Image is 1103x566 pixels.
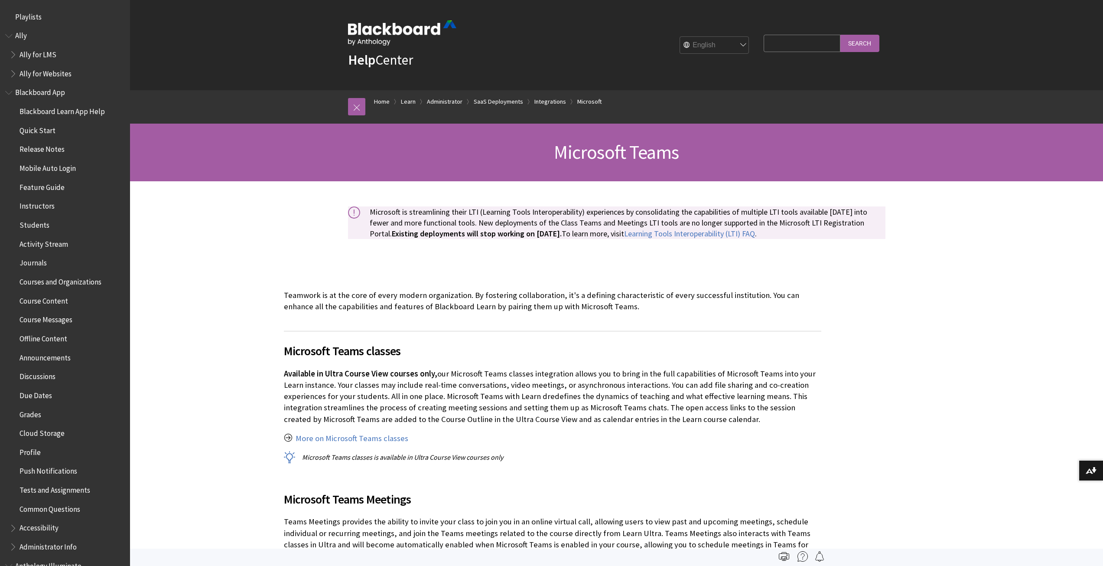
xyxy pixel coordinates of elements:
span: Tests and Assignments [20,483,90,494]
span: Blackboard App [15,85,65,97]
span: Course Messages [20,313,72,324]
span: Cloud Storage [20,426,65,438]
span: Offline Content [20,331,67,343]
a: Learn [401,96,416,107]
span: Instructors [20,199,55,211]
a: SaaS Deployments [474,96,523,107]
span: Administrator Info [20,540,77,551]
a: Home [374,96,390,107]
img: Blackboard by Anthology [348,20,456,46]
span: Blackboard Learn App Help [20,104,105,116]
p: Teams Meetings provides the ability to invite your class to join you in an online virtual call, a... [284,516,821,562]
span: Course Content [20,294,68,305]
p: Microsoft is streamlining their LTI (Learning Tools Interoperability) experiences by consolidatin... [348,206,885,239]
p: Microsoft Teams classes is available in Ultra Course View courses only [284,452,821,462]
span: Available in Ultra Course View courses only, [284,369,437,379]
span: Playlists [15,10,42,21]
span: Microsoft Teams classes [284,342,821,360]
span: Accessibility [20,521,59,533]
a: Learning Tools Interoperability (LTI) FAQ [624,229,755,239]
p: our Microsoft Teams classes integration allows you to bring in the full capabilities of Microsoft... [284,368,821,425]
span: Common Questions [20,502,80,514]
img: More help [797,551,808,562]
img: Follow this page [814,551,825,562]
nav: Book outline for Playlists [5,10,125,24]
span: Release Notes [20,142,65,154]
span: Microsoft Teams Meetings [284,490,821,508]
span: Mobile Auto Login [20,161,76,173]
span: Ally for LMS [20,47,56,59]
span: Courses and Organizations [20,275,101,286]
span: Profile [20,445,41,457]
strong: Help [348,51,375,69]
a: Integrations [534,96,566,107]
a: Microsoft [577,96,602,107]
span: Activity Stream [20,237,68,249]
span: Ally for Websites [20,66,72,78]
span: Due Dates [20,388,52,400]
input: Search [840,35,879,52]
span: Ally [15,29,27,40]
a: More on Microsoft Teams classes [296,433,408,444]
span: Students [20,218,49,229]
a: Administrator [427,96,462,107]
select: Site Language Selector [680,37,749,54]
strong: Existing deployments will stop working on [DATE]. [392,229,562,239]
img: Print [779,551,789,562]
span: Microsoft Teams [554,140,679,164]
nav: Book outline for Anthology Ally Help [5,29,125,81]
p: Teamwork is at the core of every modern organization. By fostering collaboration, it's a defining... [284,290,821,312]
a: HelpCenter [348,51,413,69]
span: Grades [20,407,41,419]
span: Announcements [20,350,71,362]
span: Push Notifications [20,464,77,476]
nav: Book outline for Blackboard App Help [5,85,125,554]
span: Discussions [20,369,55,381]
span: Feature Guide [20,180,65,192]
span: Journals [20,256,47,268]
span: Quick Start [20,123,55,135]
